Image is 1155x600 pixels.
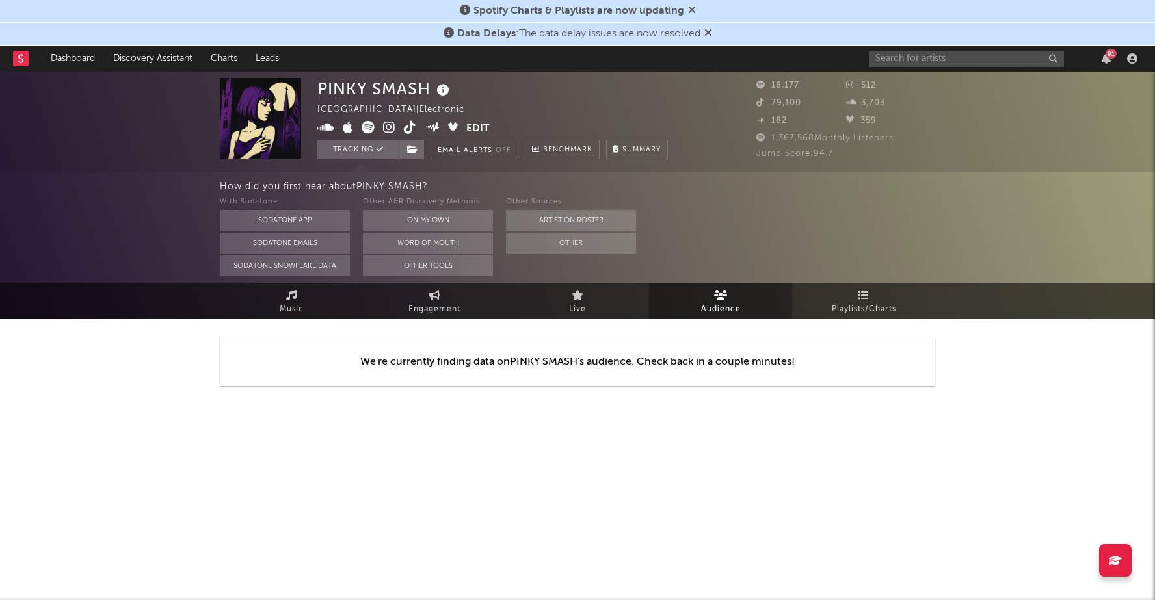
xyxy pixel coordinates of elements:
[104,46,202,72] a: Discovery Assistant
[1106,49,1117,59] div: 91
[756,81,799,90] span: 18,177
[317,102,479,118] div: [GEOGRAPHIC_DATA] | Electronic
[280,302,304,317] span: Music
[431,140,518,159] button: Email AlertsOff
[220,233,350,254] button: Sodatone Emails
[704,29,712,39] span: Dismiss
[506,233,636,254] button: Other
[363,210,493,231] button: On My Own
[649,283,792,319] a: Audience
[473,6,684,16] span: Spotify Charts & Playlists are now updating
[457,29,516,39] span: Data Delays
[756,116,787,125] span: 182
[846,116,877,125] span: 359
[756,99,801,107] span: 79,100
[408,302,460,317] span: Engagement
[701,302,741,317] span: Audience
[869,51,1064,67] input: Search for artists
[220,194,350,210] div: With Sodatone
[246,46,288,72] a: Leads
[846,81,876,90] span: 512
[606,140,668,159] button: Summary
[220,210,350,231] button: Sodatone App
[543,142,592,158] span: Benchmark
[220,255,350,276] button: Sodatone Snowflake Data
[220,338,935,386] div: We're currently finding data on PINKY SMASH 's audience. Check back in a couple minutes!
[457,29,700,39] span: : The data delay issues are now resolved
[756,134,894,142] span: 1,367,568 Monthly Listeners
[506,194,636,210] div: Other Sources
[466,121,490,137] button: Edit
[363,194,493,210] div: Other A&R Discovery Methods
[525,140,600,159] a: Benchmark
[496,147,511,154] em: Off
[1102,53,1111,64] button: 91
[317,140,399,159] button: Tracking
[317,78,453,99] div: PINKY SMASH
[506,210,636,231] button: Artist on Roster
[688,6,696,16] span: Dismiss
[756,150,833,158] span: Jump Score: 94.7
[220,283,363,319] a: Music
[42,46,104,72] a: Dashboard
[363,283,506,319] a: Engagement
[506,283,649,319] a: Live
[569,302,586,317] span: Live
[220,179,1155,194] div: How did you first hear about PINKY SMASH ?
[846,99,885,107] span: 3,703
[792,283,935,319] a: Playlists/Charts
[832,302,896,317] span: Playlists/Charts
[363,233,493,254] button: Word Of Mouth
[202,46,246,72] a: Charts
[622,146,661,153] span: Summary
[363,255,493,276] button: Other Tools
